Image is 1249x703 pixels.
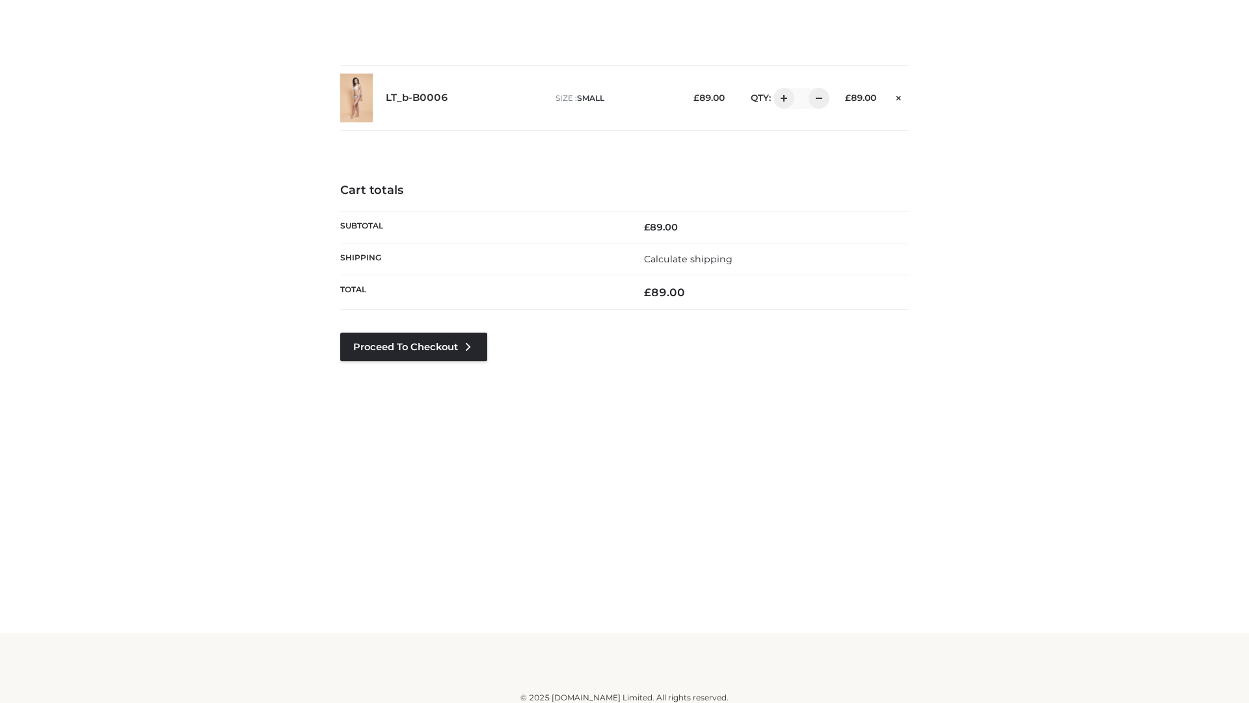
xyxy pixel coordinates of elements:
th: Total [340,275,624,310]
p: size : [556,92,673,104]
bdi: 89.00 [845,92,876,103]
th: Shipping [340,243,624,275]
a: Proceed to Checkout [340,333,487,361]
a: Calculate shipping [644,253,732,265]
span: £ [644,221,650,233]
span: £ [845,92,851,103]
span: SMALL [577,93,604,103]
h4: Cart totals [340,184,909,198]
span: £ [644,286,651,299]
bdi: 89.00 [644,286,685,299]
bdi: 89.00 [644,221,678,233]
a: Remove this item [889,88,909,105]
a: LT_b-B0006 [386,92,448,104]
span: £ [693,92,699,103]
div: QTY: [738,88,825,109]
th: Subtotal [340,211,624,243]
bdi: 89.00 [693,92,725,103]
